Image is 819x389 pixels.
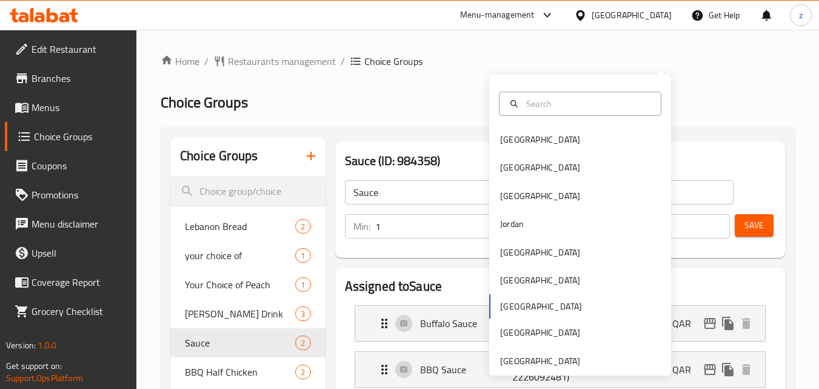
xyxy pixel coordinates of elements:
[295,248,310,263] div: Choices
[420,316,513,331] p: Buffalo Sauce
[32,158,127,173] span: Coupons
[38,337,56,353] span: 1.0.0
[701,314,719,333] button: edit
[500,161,580,174] div: [GEOGRAPHIC_DATA]
[295,306,310,321] div: Choices
[353,219,370,234] p: Min:
[460,8,535,22] div: Menu-management
[185,219,295,234] span: Lebanon Bread
[185,248,295,263] span: your choice of
[185,336,295,350] span: Sauce
[5,180,137,209] a: Promotions
[592,8,672,22] div: [GEOGRAPHIC_DATA]
[500,189,580,203] div: [GEOGRAPHIC_DATA]
[737,314,755,333] button: delete
[664,316,701,331] p: 0 QAR
[185,365,295,379] span: BBQ Half Chicken
[355,352,765,387] div: Expand
[737,360,755,379] button: delete
[735,214,774,237] button: Save
[295,277,310,292] div: Choices
[180,147,258,165] h2: Choice Groups
[228,54,336,69] span: Restaurants management
[296,367,310,378] span: 2
[500,354,580,368] div: [GEOGRAPHIC_DATA]
[296,337,310,349] span: 2
[6,337,36,353] span: Version:
[32,100,127,115] span: Menus
[296,221,310,232] span: 2
[500,133,580,146] div: [GEOGRAPHIC_DATA]
[296,308,310,320] span: 3
[295,219,310,234] div: Choices
[500,274,580,287] div: [GEOGRAPHIC_DATA]
[5,297,137,326] a: Grocery Checklist
[32,42,127,56] span: Edit Restaurant
[34,129,127,144] span: Choice Groups
[345,300,775,347] li: Expand
[521,97,654,110] input: Search
[664,362,701,377] p: 0 QAR
[161,54,795,69] nav: breadcrumb
[744,218,764,233] span: Save
[170,299,325,328] div: [PERSON_NAME] Drink3
[512,355,574,384] p: (ID: 2226092481)
[500,326,580,339] div: [GEOGRAPHIC_DATA]
[170,270,325,299] div: Your Choice of Peach1
[5,209,137,238] a: Menu disclaimer
[6,370,83,386] a: Support.OpsPlatform
[6,358,62,374] span: Get support on:
[500,246,580,259] div: [GEOGRAPHIC_DATA]
[5,268,137,297] a: Coverage Report
[701,360,719,379] button: edit
[32,71,127,86] span: Branches
[719,360,737,379] button: duplicate
[5,122,137,151] a: Choice Groups
[799,8,803,22] span: z
[170,241,325,270] div: your choice of1
[341,54,345,69] li: /
[296,279,310,291] span: 1
[32,275,127,289] span: Coverage Report
[213,54,336,69] a: Restaurants management
[204,54,209,69] li: /
[161,54,199,69] a: Home
[32,304,127,319] span: Grocery Checklist
[170,357,325,387] div: BBQ Half Chicken2
[500,217,524,231] div: Jordan
[161,89,248,116] span: Choice Groups
[355,306,765,341] div: Expand
[364,54,423,69] span: Choice Groups
[345,151,775,171] h3: Sauce (ID: 984358)
[296,250,310,262] span: 1
[170,212,325,241] div: Lebanon Bread2
[5,151,137,180] a: Coupons
[170,176,325,207] input: search
[345,277,775,296] h2: Assigned to Sauce
[32,188,127,202] span: Promotions
[295,365,310,379] div: Choices
[5,35,137,64] a: Edit Restaurant
[5,64,137,93] a: Branches
[185,306,295,321] span: [PERSON_NAME] Drink
[5,238,137,268] a: Upsell
[32,246,127,260] span: Upsell
[32,217,127,231] span: Menu disclaimer
[170,328,325,357] div: Sauce2
[5,93,137,122] a: Menus
[420,362,513,377] p: BBQ Sauce
[185,277,295,292] span: Your Choice of Peach
[719,314,737,333] button: duplicate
